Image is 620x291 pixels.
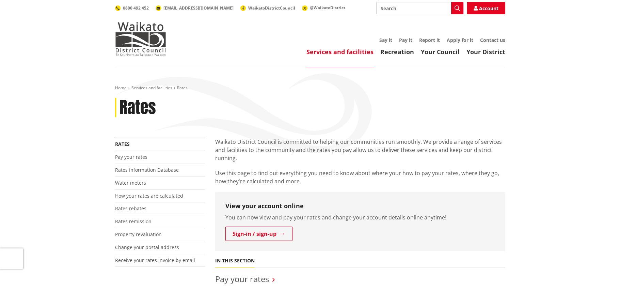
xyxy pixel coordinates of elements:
span: 0800 492 452 [123,5,149,11]
p: Use this page to find out everything you need to know about where your how to pay your rates, whe... [215,169,505,185]
input: Search input [376,2,463,14]
a: 0800 492 452 [115,5,149,11]
h5: In this section [215,258,255,264]
p: Waikato District Council is committed to helping our communities run smoothly. We provide a range... [215,138,505,162]
a: Receive your rates invoice by email [115,257,195,263]
h1: Rates [120,98,156,118]
a: Property revaluation [115,231,162,238]
a: Your Council [421,48,460,56]
span: WaikatoDistrictCouncil [248,5,295,11]
a: Pay it [399,37,412,43]
a: Account [467,2,505,14]
span: @WaikatoDistrict [310,5,345,11]
a: Contact us [480,37,505,43]
a: Apply for it [447,37,473,43]
a: @WaikatoDistrict [302,5,345,11]
span: Rates [177,85,188,91]
a: Services and facilities [131,85,172,91]
h3: View your account online [225,202,495,210]
a: Pay your rates [215,273,269,285]
a: Home [115,85,127,91]
a: Recreation [380,48,414,56]
a: Water meters [115,180,146,186]
a: Rates Information Database [115,167,179,173]
a: Services and facilities [306,48,373,56]
a: Your District [466,48,505,56]
a: Rates [115,141,130,147]
a: Change your postal address [115,244,179,250]
nav: breadcrumb [115,85,505,91]
a: Pay your rates [115,154,147,160]
span: [EMAIL_ADDRESS][DOMAIN_NAME] [163,5,234,11]
p: You can now view and pay your rates and change your account details online anytime! [225,213,495,221]
a: Rates remission [115,218,152,225]
a: How your rates are calculated [115,193,183,199]
a: WaikatoDistrictCouncil [240,5,295,11]
img: Waikato District Council - Te Kaunihera aa Takiwaa o Waikato [115,22,166,56]
a: Say it [379,37,392,43]
a: [EMAIL_ADDRESS][DOMAIN_NAME] [156,5,234,11]
a: Report it [419,37,440,43]
a: Rates rebates [115,205,146,212]
a: Sign-in / sign-up [225,227,292,241]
